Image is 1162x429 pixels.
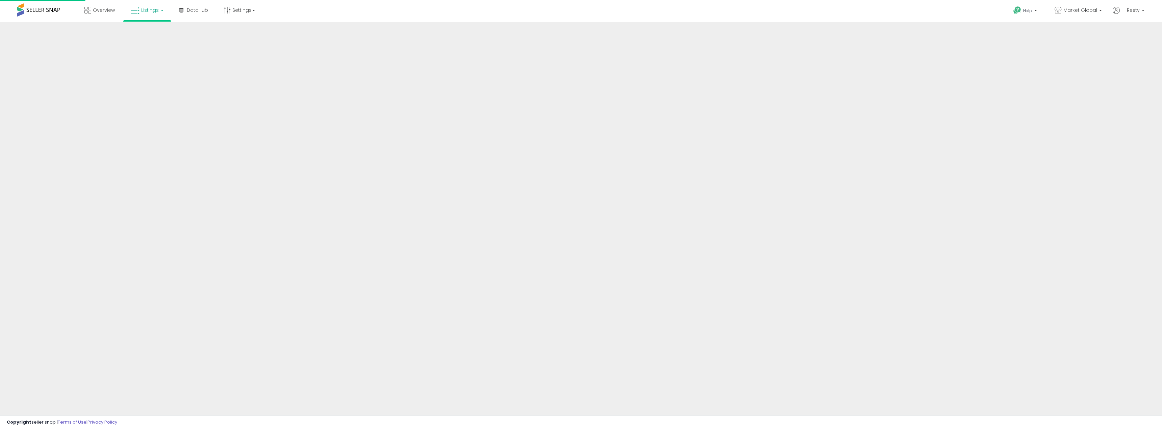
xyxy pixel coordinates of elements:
[1008,1,1044,22] a: Help
[187,7,208,14] span: DataHub
[93,7,115,14] span: Overview
[1113,7,1144,22] a: Hi Resty
[1013,6,1021,15] i: Get Help
[1063,7,1097,14] span: Market Global
[141,7,159,14] span: Listings
[1023,8,1032,14] span: Help
[1121,7,1140,14] span: Hi Resty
